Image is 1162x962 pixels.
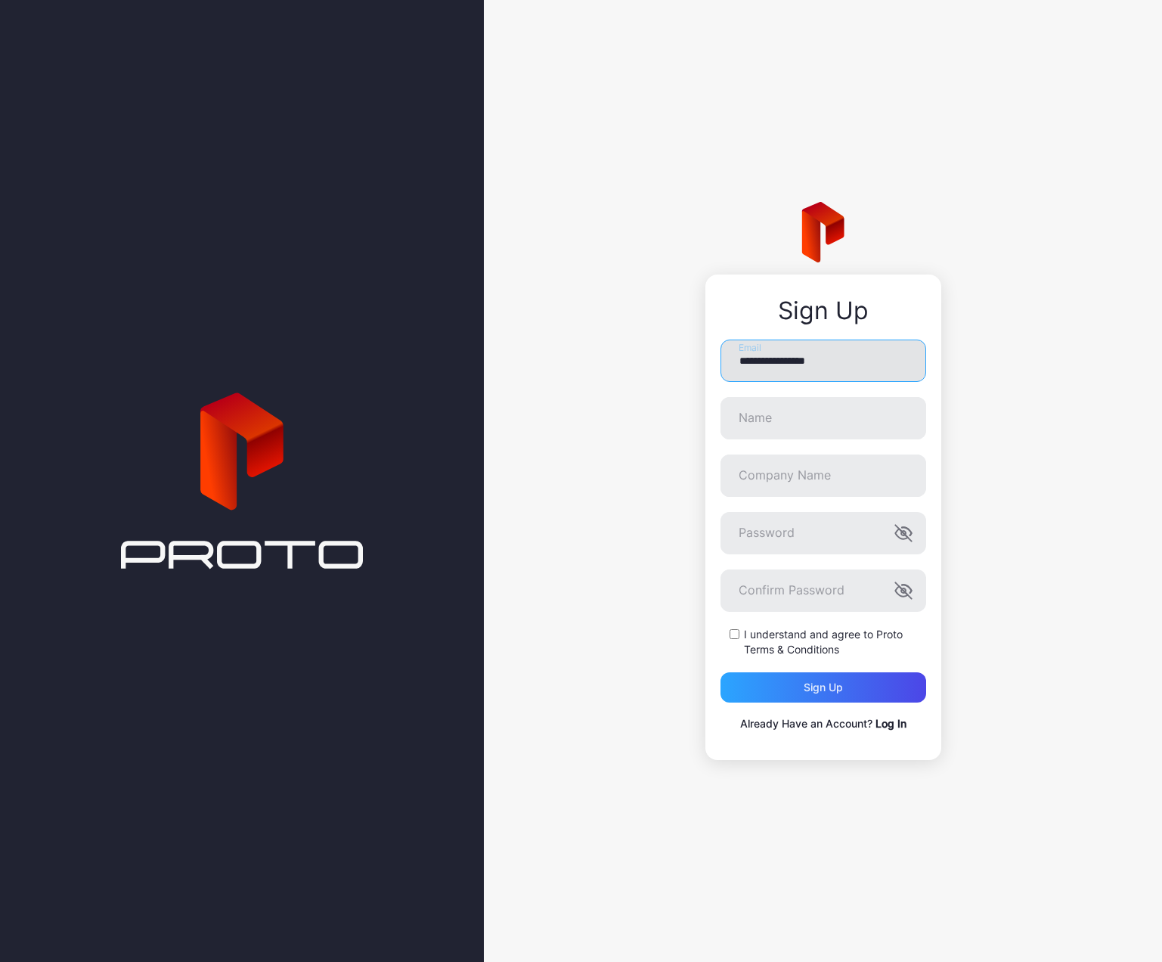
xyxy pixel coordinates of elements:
[744,627,926,657] label: I understand and agree to
[804,681,843,694] div: Sign up
[894,524,913,542] button: Password
[720,512,926,554] input: Password
[720,297,926,324] div: Sign Up
[720,455,926,497] input: Company Name
[720,397,926,439] input: Name
[894,582,913,600] button: Confirm Password
[720,340,926,382] input: Email
[720,715,926,733] p: Already Have an Account?
[875,717,906,730] a: Log In
[720,672,926,703] button: Sign up
[720,569,926,612] input: Confirm Password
